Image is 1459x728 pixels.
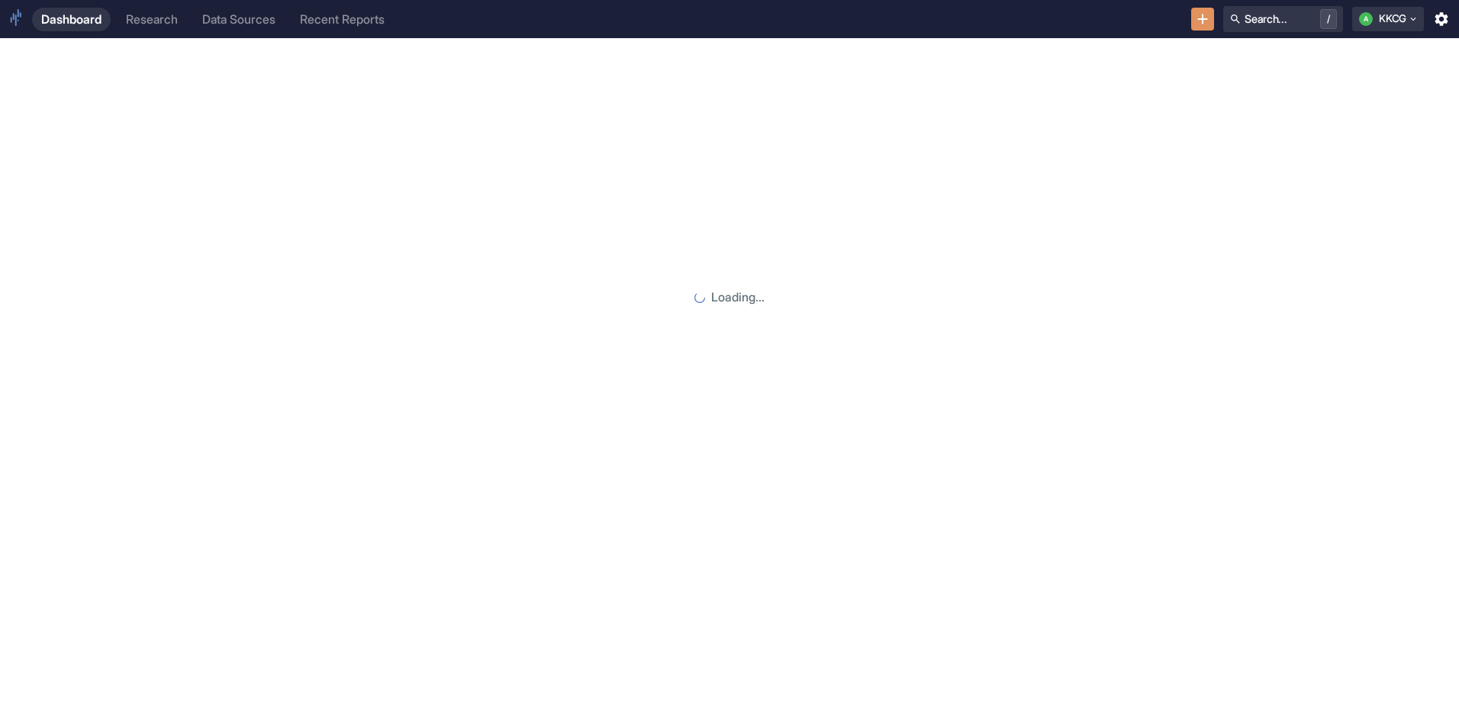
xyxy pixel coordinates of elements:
[193,8,285,31] a: Data Sources
[41,12,101,27] div: Dashboard
[1352,7,1424,31] button: AKKCG
[1191,8,1215,31] button: New Resource
[202,12,275,27] div: Data Sources
[32,8,111,31] a: Dashboard
[300,12,385,27] div: Recent Reports
[117,8,187,31] a: Research
[711,288,765,307] p: Loading...
[1359,12,1373,26] div: A
[1223,6,1343,32] button: Search.../
[126,12,178,27] div: Research
[291,8,394,31] a: Recent Reports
